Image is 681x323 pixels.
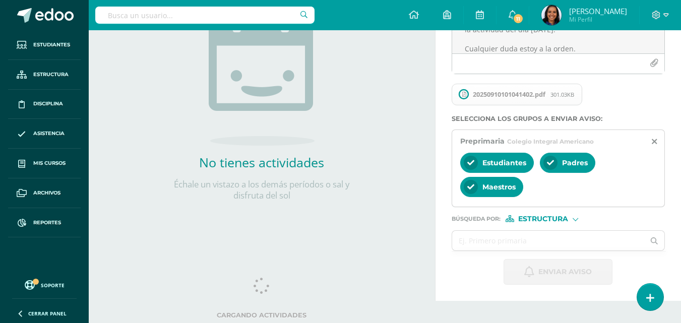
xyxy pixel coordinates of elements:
span: 20250910101041402.pdf [468,90,550,98]
span: Disciplina [33,100,63,108]
a: Soporte [12,278,77,291]
input: Busca un usuario... [95,7,315,24]
span: Asistencia [33,130,65,138]
span: [PERSON_NAME] [569,6,627,16]
a: Estructura [8,60,81,90]
a: Mis cursos [8,149,81,178]
img: 3b703350f2497ad9bfe111adebf37143.png [541,5,562,25]
span: Maestros [482,182,516,191]
span: 301.03KB [550,91,574,98]
a: Estudiantes [8,30,81,60]
span: Estructura [518,216,568,222]
span: Enviar aviso [538,260,592,284]
span: Mi Perfil [569,15,627,24]
div: [object Object] [506,215,581,222]
a: Disciplina [8,90,81,119]
span: Estructura [33,71,69,79]
span: Colegio Integral Americano [507,138,594,145]
span: Estudiantes [482,158,526,167]
a: Archivos [8,178,81,208]
input: Ej. Primero primaria [452,231,645,250]
span: Soporte [41,282,65,289]
span: 11 [513,13,524,24]
img: no_activities.png [209,4,315,146]
span: Padres [562,158,588,167]
span: Cerrar panel [28,310,67,317]
span: Archivos [33,189,60,197]
h2: No tienes actividades [161,154,362,171]
span: Reportes [33,219,61,227]
p: Échale un vistazo a los demás períodos o sal y disfruta del sol [161,179,362,201]
span: Preprimaria [460,137,505,146]
span: Estudiantes [33,41,70,49]
label: Selecciona los grupos a enviar aviso : [452,115,665,122]
a: Reportes [8,208,81,238]
a: Asistencia [8,119,81,149]
span: Búsqueda por : [452,216,501,222]
span: 20250910101041402.pdf [452,84,582,106]
button: Enviar aviso [504,259,612,285]
label: Cargando actividades [109,311,415,319]
span: Mis cursos [33,159,66,167]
